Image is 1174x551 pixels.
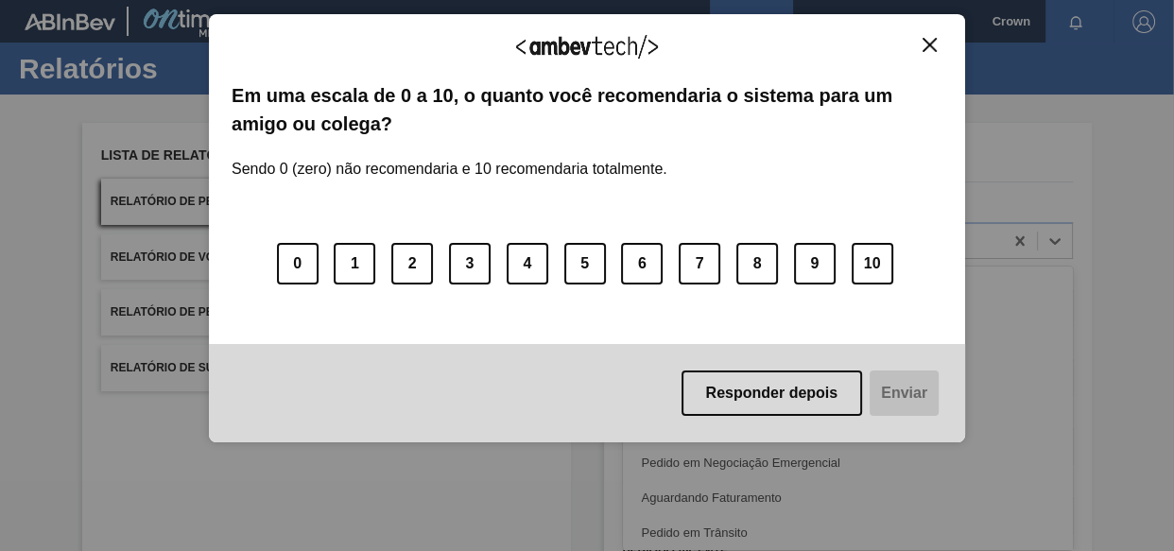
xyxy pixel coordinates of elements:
[917,37,942,53] button: Close
[232,138,667,178] label: Sendo 0 (zero) não recomendaria e 10 recomendaria totalmente.
[679,243,720,284] button: 7
[391,243,433,284] button: 2
[564,243,606,284] button: 5
[516,35,658,59] img: Logo Ambevtech
[507,243,548,284] button: 4
[682,370,863,416] button: Responder depois
[334,243,375,284] button: 1
[852,243,893,284] button: 10
[232,81,942,139] label: Em uma escala de 0 a 10, o quanto você recomendaria o sistema para um amigo ou colega?
[277,243,319,284] button: 0
[794,243,836,284] button: 9
[736,243,778,284] button: 8
[923,38,937,52] img: Close
[449,243,491,284] button: 3
[621,243,663,284] button: 6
